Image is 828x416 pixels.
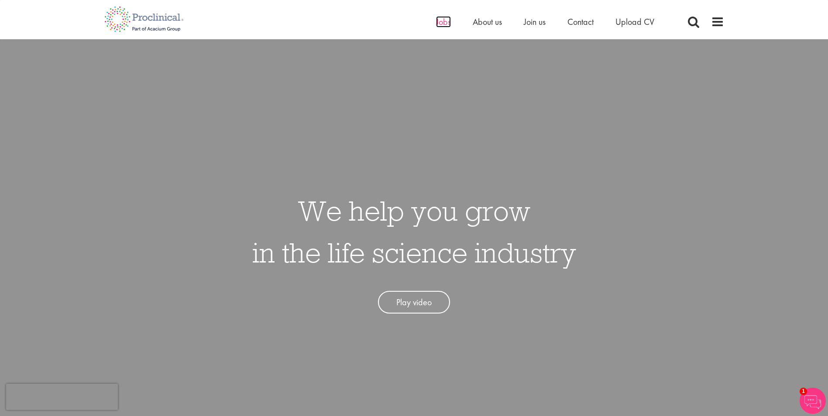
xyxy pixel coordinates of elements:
[436,16,451,27] a: Jobs
[800,388,826,414] img: Chatbot
[252,190,576,273] h1: We help you grow in the life science industry
[567,16,594,27] a: Contact
[615,16,654,27] a: Upload CV
[473,16,502,27] a: About us
[378,291,450,314] a: Play video
[800,388,807,395] span: 1
[524,16,546,27] a: Join us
